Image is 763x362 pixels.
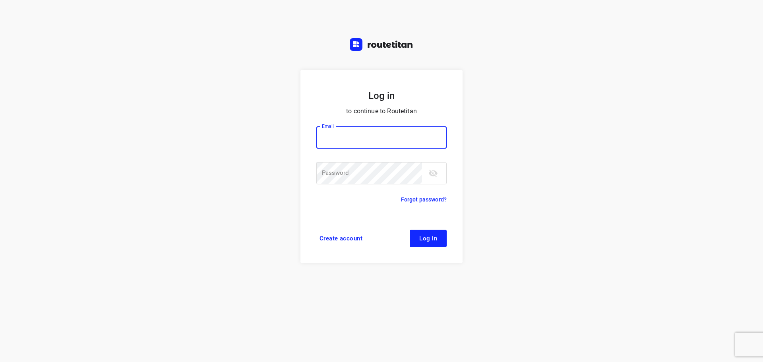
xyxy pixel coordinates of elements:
[425,165,441,181] button: toggle password visibility
[320,235,362,242] span: Create account
[316,106,447,117] p: to continue to Routetitan
[316,230,366,247] a: Create account
[401,195,447,204] a: Forgot password?
[410,230,447,247] button: Log in
[316,89,447,103] h5: Log in
[350,38,413,51] img: Routetitan
[350,38,413,53] a: Routetitan
[419,235,437,242] span: Log in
